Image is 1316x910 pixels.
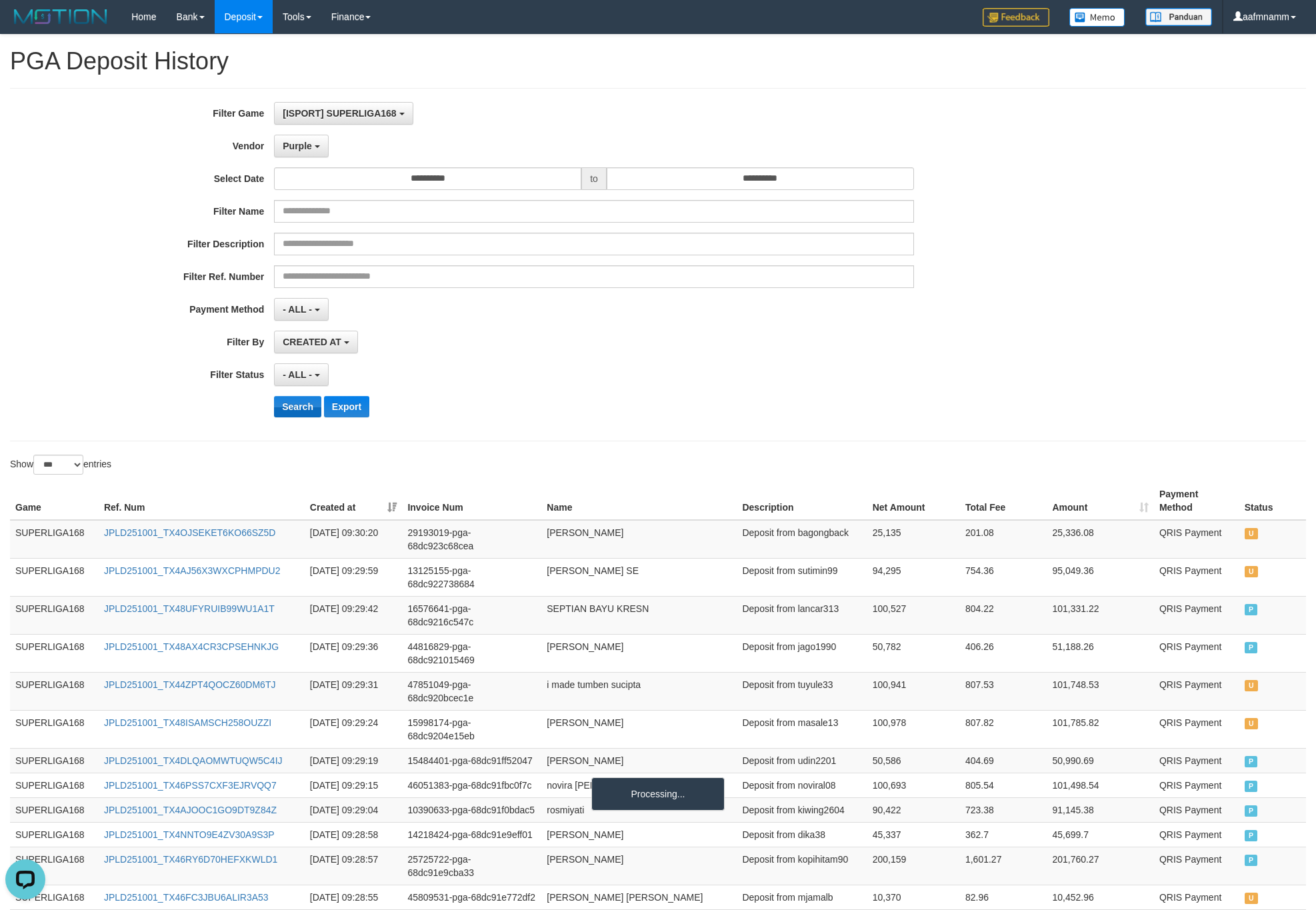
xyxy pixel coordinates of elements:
[402,520,541,559] td: 29193019-pga-68dc923c68cea
[867,847,960,885] td: 200,159
[1154,558,1239,596] td: QRIS Payment
[1245,781,1258,792] span: PAID
[591,777,725,811] div: Processing...
[1154,797,1239,822] td: QRIS Payment
[541,482,737,520] th: Name
[1047,797,1154,822] td: 91,145.38
[1047,672,1154,710] td: 101,748.53
[541,710,737,748] td: [PERSON_NAME]
[33,455,83,475] select: Showentries
[1154,482,1239,520] th: Payment Method
[1047,596,1154,634] td: 101,331.22
[283,141,312,151] span: Purple
[402,596,541,634] td: 16576641-pga-68dc9216c547c
[1047,773,1154,797] td: 101,498.54
[402,558,541,596] td: 13125155-pga-68dc922738684
[104,603,275,614] a: JPLD251001_TX48UFYRUIB99WU1A1T
[402,847,541,885] td: 25725722-pga-68dc91e9cba33
[541,596,737,634] td: SEPTIAN BAYU KRESN
[1245,805,1258,817] span: PAID
[960,773,1047,797] td: 805.54
[1069,8,1125,27] img: Button%20Memo.svg
[283,108,396,119] span: [ISPORT] SUPERLIGA168
[1047,710,1154,748] td: 101,785.82
[541,885,737,909] td: [PERSON_NAME] [PERSON_NAME]
[960,672,1047,710] td: 807.53
[104,755,283,766] a: JPLD251001_TX4DLQAOMWTUQW5C4IJ
[541,558,737,596] td: [PERSON_NAME] SE
[737,797,867,822] td: Deposit from kiwing2604
[960,710,1047,748] td: 807.82
[283,304,312,315] span: - ALL -
[541,520,737,559] td: [PERSON_NAME]
[960,847,1047,885] td: 1,601.27
[283,337,341,347] span: CREATED AT
[867,482,960,520] th: Net Amount
[305,773,403,797] td: [DATE] 09:29:15
[104,717,271,728] a: JPLD251001_TX48ISAMSCH258OUZZI
[541,797,737,822] td: rosmiyati
[1047,482,1154,520] th: Amount: activate to sort column ascending
[402,634,541,672] td: 44816829-pga-68dc921015469
[274,331,358,353] button: CREATED AT
[983,8,1049,27] img: Feedback.jpg
[10,847,99,885] td: SUPERLIGA168
[1239,482,1306,520] th: Status
[305,885,403,909] td: [DATE] 09:28:55
[1154,596,1239,634] td: QRIS Payment
[960,634,1047,672] td: 406.26
[104,805,277,815] a: JPLD251001_TX4AJOOC1GO9DT9Z84Z
[737,773,867,797] td: Deposit from noviral08
[960,520,1047,559] td: 201.08
[867,672,960,710] td: 100,941
[402,773,541,797] td: 46051383-pga-68dc91fbc0f7c
[737,482,867,520] th: Description
[1047,847,1154,885] td: 201,760.27
[274,298,328,321] button: - ALL -
[1245,642,1258,653] span: PAID
[960,822,1047,847] td: 362.7
[1047,822,1154,847] td: 45,699.7
[402,672,541,710] td: 47851049-pga-68dc920bcec1e
[104,829,275,840] a: JPLD251001_TX4NNTO9E4ZV30A9S3P
[305,672,403,710] td: [DATE] 09:29:31
[1047,748,1154,773] td: 50,990.69
[99,482,305,520] th: Ref. Num
[104,527,276,538] a: JPLD251001_TX4OJSEKET6KO66SZ5D
[1154,520,1239,559] td: QRIS Payment
[737,596,867,634] td: Deposit from lancar313
[1154,634,1239,672] td: QRIS Payment
[10,455,111,475] label: Show entries
[305,634,403,672] td: [DATE] 09:29:36
[10,634,99,672] td: SUPERLIGA168
[1154,773,1239,797] td: QRIS Payment
[960,482,1047,520] th: Total Fee
[541,748,737,773] td: [PERSON_NAME]
[1145,8,1212,26] img: panduan.png
[867,797,960,822] td: 90,422
[737,847,867,885] td: Deposit from kopihitam90
[960,885,1047,909] td: 82.96
[10,822,99,847] td: SUPERLIGA168
[1245,830,1258,841] span: PAID
[104,565,281,576] a: JPLD251001_TX4AJ56X3WXCPHMPDU2
[867,596,960,634] td: 100,527
[10,773,99,797] td: SUPERLIGA168
[581,167,607,190] span: to
[1154,822,1239,847] td: QRIS Payment
[1245,756,1258,767] span: PAID
[104,892,269,903] a: JPLD251001_TX46FC3JBU6ALIR3A53
[737,672,867,710] td: Deposit from tuyule33
[305,847,403,885] td: [DATE] 09:28:57
[402,710,541,748] td: 15998174-pga-68dc9204e15eb
[305,797,403,822] td: [DATE] 09:29:04
[10,7,111,27] img: MOTION_logo.png
[541,773,737,797] td: novira [PERSON_NAME]
[541,847,737,885] td: [PERSON_NAME]
[10,558,99,596] td: SUPERLIGA168
[737,748,867,773] td: Deposit from udin2201
[305,520,403,559] td: [DATE] 09:30:20
[305,822,403,847] td: [DATE] 09:28:58
[305,482,403,520] th: Created at: activate to sort column ascending
[541,822,737,847] td: [PERSON_NAME]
